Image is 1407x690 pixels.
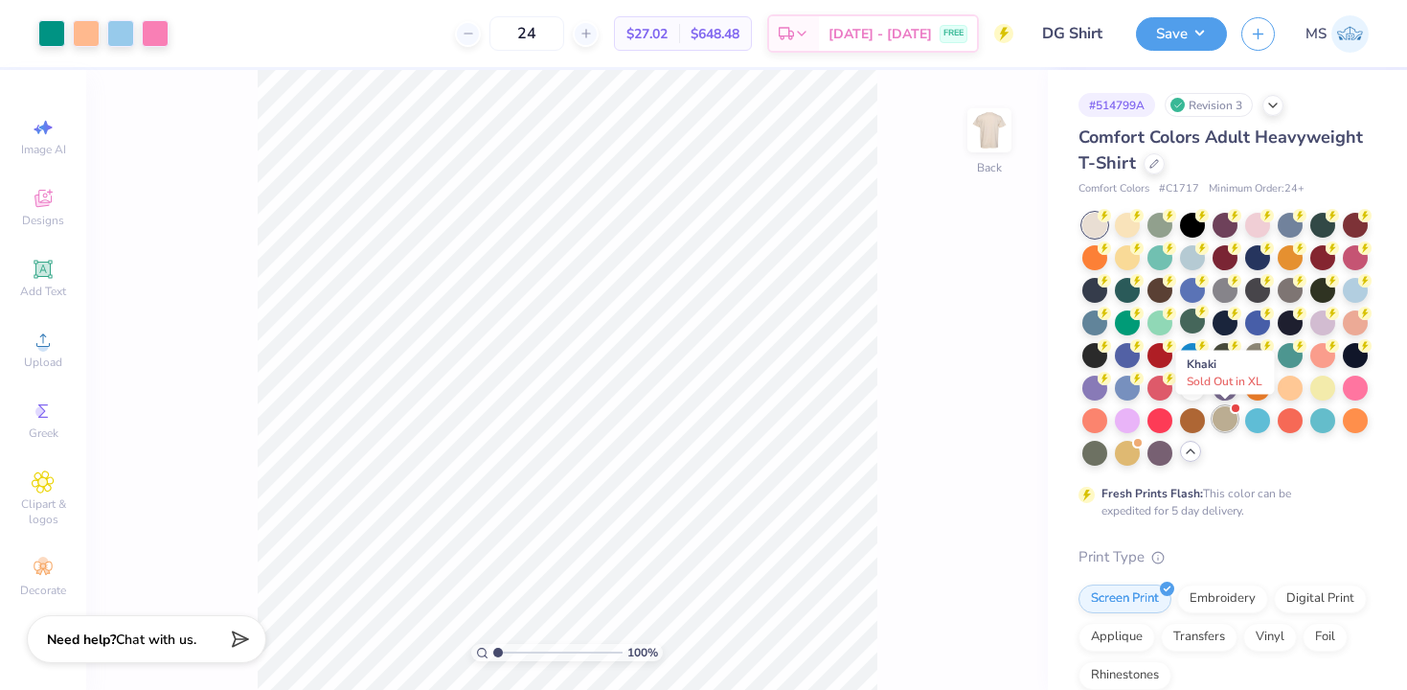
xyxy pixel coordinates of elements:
[20,284,66,299] span: Add Text
[1136,17,1227,51] button: Save
[1274,585,1367,613] div: Digital Print
[1078,181,1149,197] span: Comfort Colors
[828,24,932,44] span: [DATE] - [DATE]
[20,583,66,598] span: Decorate
[691,24,739,44] span: $648.48
[1176,351,1275,395] div: Khaki
[1305,23,1327,45] span: MS
[10,496,77,527] span: Clipart & logos
[116,631,196,649] span: Chat with us.
[1177,585,1268,613] div: Embroidery
[47,631,116,649] strong: Need help?
[970,111,1009,149] img: Back
[1331,15,1369,53] img: Meredith Shults
[1078,623,1155,652] div: Applique
[22,213,64,228] span: Designs
[1078,126,1363,174] span: Comfort Colors Adult Heavyweight T-Shirt
[1078,585,1171,613] div: Screen Print
[627,644,658,661] span: 100 %
[626,24,668,44] span: $27.02
[1078,93,1155,117] div: # 514799A
[1159,181,1199,197] span: # C1717
[1209,181,1305,197] span: Minimum Order: 24 +
[29,425,58,441] span: Greek
[1101,485,1337,519] div: This color can be expedited for 5 day delivery.
[1078,546,1369,568] div: Print Type
[1161,623,1237,652] div: Transfers
[1165,93,1253,117] div: Revision 3
[943,27,964,40] span: FREE
[1305,15,1369,53] a: MS
[489,16,564,51] input: – –
[1078,661,1171,690] div: Rhinestones
[1303,623,1348,652] div: Foil
[24,355,62,370] span: Upload
[977,159,1002,176] div: Back
[21,142,66,157] span: Image AI
[1101,486,1203,501] strong: Fresh Prints Flash:
[1028,14,1122,53] input: Untitled Design
[1187,374,1262,389] span: Sold Out in XL
[1243,623,1297,652] div: Vinyl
